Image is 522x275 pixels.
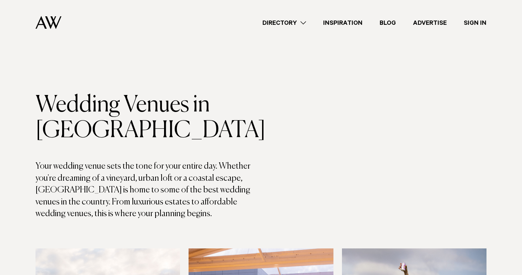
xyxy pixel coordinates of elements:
[36,161,261,220] p: Your wedding venue sets the tone for your entire day. Whether you're dreaming of a vineyard, urba...
[36,16,61,29] img: Auckland Weddings Logo
[455,18,495,28] a: Sign In
[404,18,455,28] a: Advertise
[254,18,315,28] a: Directory
[371,18,404,28] a: Blog
[36,92,261,144] h1: Wedding Venues in [GEOGRAPHIC_DATA]
[315,18,371,28] a: Inspiration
